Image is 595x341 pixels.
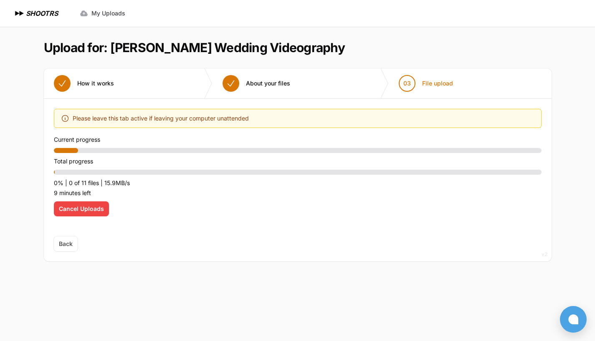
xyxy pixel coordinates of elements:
[13,8,26,18] img: SHOOTRS
[213,68,300,98] button: About your files
[26,8,58,18] h1: SHOOTRS
[560,306,587,333] button: Open chat window
[54,188,542,198] p: 9 minutes left
[54,135,542,145] p: Current progress
[13,8,58,18] a: SHOOTRS SHOOTRS
[77,79,114,88] span: How it works
[403,79,411,88] span: 03
[246,79,290,88] span: About your files
[54,178,542,188] p: 0% | 0 of 11 files | 15.9MB/s
[54,156,542,166] p: Total progress
[91,9,125,18] span: My Uploads
[75,6,130,21] a: My Uploads
[54,201,109,216] button: Cancel Uploads
[44,40,345,55] h1: Upload for: [PERSON_NAME] Wedding Videography
[542,249,547,259] div: v2
[422,79,453,88] span: File upload
[59,205,104,213] span: Cancel Uploads
[389,68,463,98] button: 03 File upload
[73,113,249,123] span: Please leave this tab active if leaving your computer unattended
[44,68,124,98] button: How it works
